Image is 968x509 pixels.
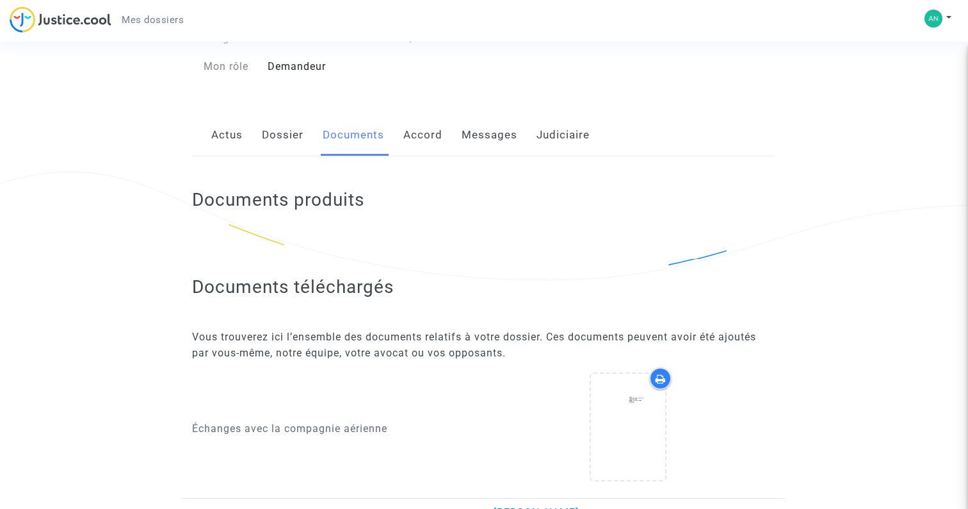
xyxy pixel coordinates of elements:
a: Messages [462,114,517,156]
img: 2e59c55a5eaaedcebf1e4d458d68bf55 [924,10,942,28]
h2: Documents produits [192,188,775,211]
span: Vous trouverez ici l’ensemble des documents relatifs à votre dossier. Ces documents peuvent avoir... [192,331,756,359]
p: Échanges avec la compagnie aérienne [192,421,474,437]
div: Demandeur [258,59,484,74]
div: Mon rôle [182,59,258,74]
a: Accord [403,114,442,156]
span: Mes dossiers [122,14,184,26]
img: jc-logo.svg [10,6,111,33]
h2: Documents téléchargés [192,276,775,298]
a: Actus [211,114,243,156]
a: Mes dossiers [111,10,194,29]
a: Judiciaire [536,114,590,156]
a: Documents [323,114,384,156]
a: Dossier [262,114,303,156]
